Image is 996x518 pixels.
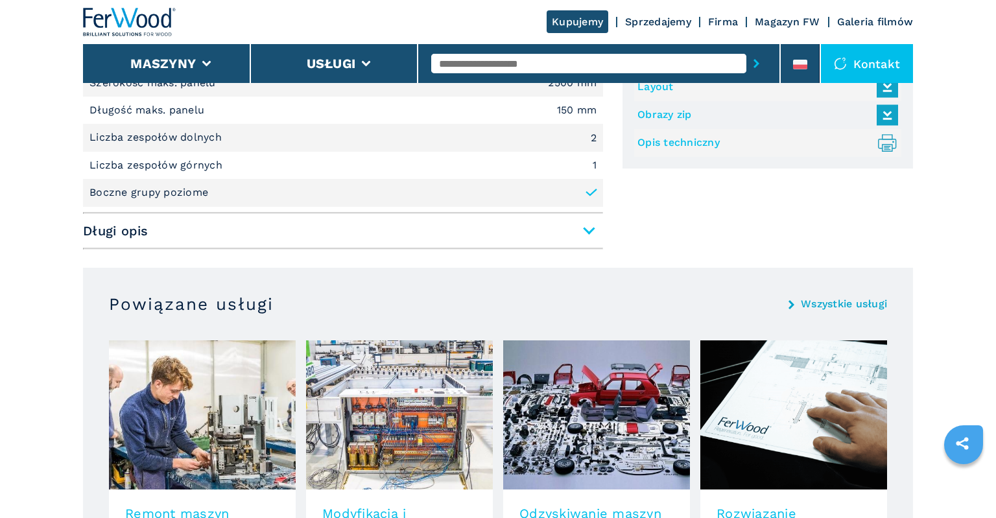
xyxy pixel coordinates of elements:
div: Kontakt [821,44,913,83]
button: Maszyny [130,56,196,71]
img: Ferwood [83,8,176,36]
img: image [306,340,493,489]
a: Firma [708,16,738,28]
img: image [700,340,887,489]
h3: Powiązane usługi [109,294,274,314]
em: 1 [593,160,597,171]
p: Liczba zespołów dolnych [89,130,225,145]
a: Kupujemy [547,10,608,33]
p: Boczne grupy poziome [89,185,208,200]
p: Długość maks. panelu [89,103,207,117]
p: Liczba zespołów górnych [89,158,226,172]
img: Kontakt [834,57,847,70]
a: Opis techniczny [637,132,892,154]
a: Obrazy zip [637,104,892,126]
a: Galeria filmów [837,16,914,28]
a: Magazyn FW [755,16,820,28]
span: Długi opis [83,219,603,242]
img: image [503,340,690,489]
div: Krótki opis [83,69,603,207]
a: Layout [637,77,892,98]
a: Wszystkie usługi [801,299,887,309]
em: 2 [591,133,597,143]
img: image [109,340,296,489]
button: submit-button [746,49,766,78]
button: Usługi [307,56,356,71]
iframe: Chat [941,460,986,508]
a: sharethis [946,427,978,460]
a: Sprzedajemy [625,16,691,28]
em: 150 mm [557,105,597,115]
em: 2500 mm [548,78,597,88]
